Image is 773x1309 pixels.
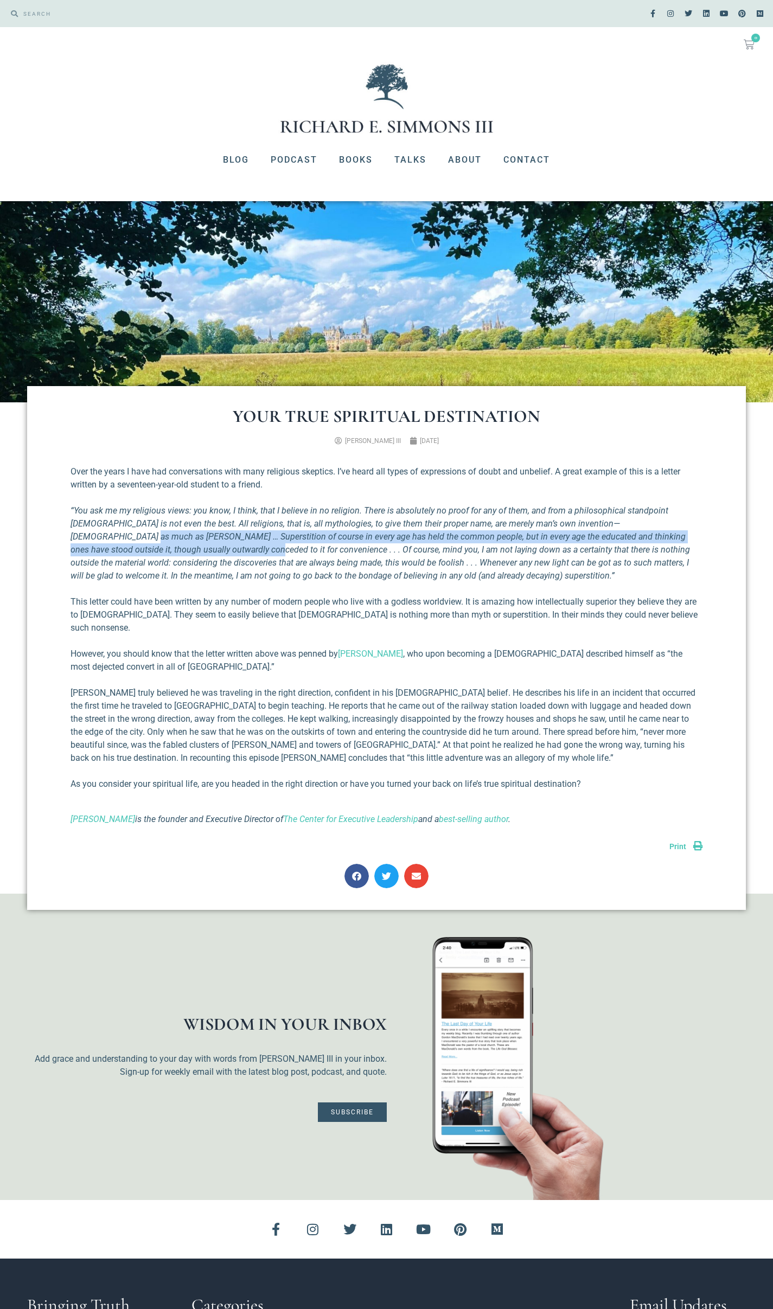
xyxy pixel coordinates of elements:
[71,505,690,581] em: “You ask me my religious views: you know, I think, that I believe in no religion. There is absolu...
[71,408,702,425] h1: Your True Spiritual Destination
[669,842,686,851] span: Print
[420,437,439,445] time: [DATE]
[751,34,760,42] span: 0
[71,647,702,673] p: However, you should know that the letter written above was penned by , who upon becoming a [DEMOG...
[22,1016,387,1033] h1: WISDOM IN YOUR INBOX
[18,5,381,22] input: SEARCH
[669,842,702,851] a: Print
[71,814,135,824] a: [PERSON_NAME]
[731,33,768,56] a: 0
[318,1102,387,1122] a: Subscribe
[493,146,561,174] a: Contact
[260,146,328,174] a: Podcast
[212,146,260,174] a: Blog
[437,146,493,174] a: About
[71,595,702,634] p: This letter could have been written by any number of modern people who live with a godless worldv...
[71,814,510,824] i: is the founder and Executive Director of and a .
[22,1053,387,1079] p: Add grace and understanding to your day with words from [PERSON_NAME] III in your inbox. Sign-up ...
[374,864,399,888] div: Share on twitter
[283,814,418,824] a: The Center for Executive Leadership
[71,465,702,491] p: Over the years I have had conversations with many religious skeptics. I’ve heard all types of exp...
[344,864,369,888] div: Share on facebook
[71,778,702,791] p: As you consider your spiritual life, are you headed in the right direction or have you turned you...
[328,146,384,174] a: Books
[338,649,403,659] a: [PERSON_NAME]
[410,436,439,446] a: [DATE]
[71,686,702,765] p: [PERSON_NAME] truly believed he was traveling in the right direction, confident in his [DEMOGRAPH...
[439,814,508,824] a: best-selling author
[384,146,437,174] a: Talks
[345,437,401,445] span: [PERSON_NAME] III
[331,1109,374,1115] span: Subscribe
[404,864,429,888] div: Share on email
